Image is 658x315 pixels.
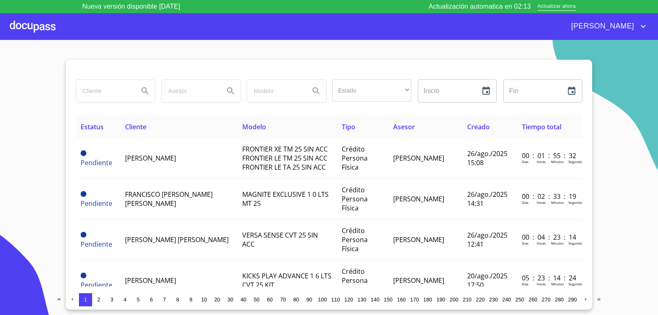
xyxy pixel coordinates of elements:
span: Pendiente [81,232,86,238]
button: 30 [224,293,237,306]
span: 140 [371,296,379,303]
span: [PERSON_NAME] [393,154,444,163]
button: 6 [145,293,158,306]
p: Minutos [551,159,564,164]
p: Nueva versión disponible [DATE] [82,2,180,12]
span: 230 [489,296,498,303]
span: 120 [344,296,353,303]
button: 230 [487,293,500,306]
span: 60 [267,296,273,303]
button: account of current user [565,20,648,33]
span: Crédito Persona Física [342,185,368,212]
span: Pendiente [81,240,112,249]
button: 240 [500,293,513,306]
span: [PERSON_NAME] [125,276,176,285]
span: 20 [214,296,220,303]
button: 9 [184,293,197,306]
span: 6 [150,296,153,303]
span: Tipo [342,122,355,131]
p: 05 : 23 : 14 : 24 [522,273,577,282]
button: 1 [79,293,92,306]
button: 8 [171,293,184,306]
span: 50 [254,296,259,303]
span: 9 [189,296,192,303]
span: Estatus [81,122,104,131]
span: 90 [306,296,312,303]
span: Asesor [393,122,415,131]
span: KICKS PLAY ADVANCE 1 6 LTS CVT 25 KIT [242,271,331,289]
button: 260 [526,293,540,306]
span: 4 [123,296,126,303]
button: 270 [540,293,553,306]
p: 00 : 04 : 23 : 14 [522,233,577,242]
p: Horas [537,282,546,286]
p: Minutos [551,282,564,286]
span: 190 [436,296,445,303]
input: search [76,80,132,102]
span: MAGNITE EXCLUSIVE 1 0 LTS MT 25 [242,190,329,208]
span: 70 [280,296,286,303]
p: Segundos [568,282,584,286]
span: 10 [201,296,207,303]
span: [PERSON_NAME] [PERSON_NAME] [125,235,229,244]
span: Pendiente [81,150,86,156]
p: Actualización automatica en 02:13 [429,2,531,12]
p: Segundos [568,159,584,164]
button: 190 [434,293,447,306]
button: Search [306,81,326,101]
button: 160 [395,293,408,306]
p: Segundos [568,200,584,205]
input: search [162,80,218,102]
span: 80 [293,296,299,303]
button: 20 [211,293,224,306]
button: 180 [421,293,434,306]
span: 220 [476,296,484,303]
span: 30 [227,296,233,303]
span: Crédito Persona Física [342,226,368,253]
span: 7 [163,296,166,303]
span: 8 [176,296,179,303]
span: Actualizar ahora [538,2,576,11]
button: 210 [461,293,474,306]
div: ​ [332,79,411,102]
span: 290 [568,296,577,303]
button: 220 [474,293,487,306]
span: 26/ago./2025 15:08 [467,149,507,167]
p: Minutos [551,200,564,205]
span: 100 [318,296,327,303]
button: 60 [263,293,276,306]
span: Pendiente [81,158,112,167]
span: [PERSON_NAME] [565,20,638,33]
p: Horas [537,200,546,205]
button: 3 [105,293,118,306]
button: 130 [355,293,368,306]
button: 80 [290,293,303,306]
span: 110 [331,296,340,303]
span: 260 [528,296,537,303]
button: 110 [329,293,342,306]
span: [PERSON_NAME] [393,276,444,285]
button: 10 [197,293,211,306]
button: 7 [158,293,171,306]
p: Minutos [551,241,564,245]
span: 26/ago./2025 12:41 [467,231,507,249]
span: Crédito Persona Física [342,267,368,294]
span: Creado [467,122,490,131]
span: [PERSON_NAME] [393,235,444,244]
span: [PERSON_NAME] [393,194,444,203]
button: Search [221,81,241,101]
span: 5 [137,296,139,303]
p: Horas [537,241,546,245]
span: Crédito Persona Física [342,145,368,172]
p: Dias [522,282,528,286]
span: 20/ago./2025 17:50 [467,271,507,289]
p: 00 : 01 : 55 : 32 [522,151,577,160]
button: Search [135,81,155,101]
span: 180 [423,296,432,303]
span: Pendiente [81,273,86,278]
span: FRONTIER XE TM 25 SIN ACC FRONTIER LE TM 25 SIN ACC FRONTIER LE TA 25 SIN ACC [242,145,328,172]
p: Dias [522,241,528,245]
button: 70 [276,293,290,306]
span: 240 [502,296,511,303]
button: 90 [303,293,316,306]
